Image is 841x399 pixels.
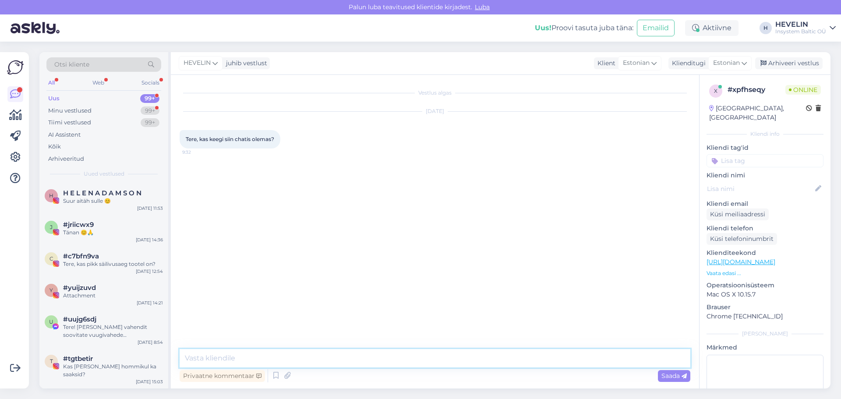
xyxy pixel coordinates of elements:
div: Web [91,77,106,88]
div: Attachment [63,292,163,300]
p: Mac OS X 10.15.7 [707,290,823,299]
span: #yuijzuvd [63,284,96,292]
div: Kõik [48,142,61,151]
div: 99+ [140,94,159,103]
div: 99+ [141,118,159,127]
div: Uus [48,94,60,103]
span: #uujg6sdj [63,315,96,323]
span: Tere, kas keegi siin chatis olemas? [186,136,274,142]
div: [DATE] 11:53 [137,205,163,212]
div: [DATE] 8:54 [138,339,163,346]
span: t [50,358,53,364]
button: Emailid [637,20,675,36]
span: j [50,224,53,230]
div: Privaatne kommentaar [180,370,265,382]
span: Estonian [623,58,650,68]
div: Küsi telefoninumbrit [707,233,777,245]
div: Aktiivne [685,20,739,36]
p: Kliendi telefon [707,224,823,233]
div: Küsi meiliaadressi [707,208,769,220]
div: [DATE] [180,107,690,115]
span: H [49,192,53,199]
span: 9:32 [182,149,215,155]
div: 99+ [141,106,159,115]
div: Arhiveeri vestlus [755,57,823,69]
div: [DATE] 14:21 [137,300,163,306]
div: [DATE] 14:36 [136,237,163,243]
p: Vaata edasi ... [707,269,823,277]
p: Chrome [TECHNICAL_ID] [707,312,823,321]
div: HEVELIN [775,21,826,28]
span: u [49,318,53,325]
p: Kliendi email [707,199,823,208]
img: Askly Logo [7,59,24,76]
div: Tiimi vestlused [48,118,91,127]
span: c [49,255,53,262]
div: All [46,77,57,88]
p: Märkmed [707,343,823,352]
p: Kliendi tag'id [707,143,823,152]
div: Suur aitäh sulle 😊 [63,197,163,205]
span: HEVELIN [184,58,211,68]
div: # xpfhseqy [728,85,785,95]
div: [PERSON_NAME] [707,330,823,338]
div: Vestlus algas [180,89,690,97]
span: Luba [472,3,492,11]
div: Insystem Baltic OÜ [775,28,826,35]
span: Estonian [713,58,740,68]
div: Minu vestlused [48,106,92,115]
div: [GEOGRAPHIC_DATA], [GEOGRAPHIC_DATA] [709,104,806,122]
div: [DATE] 12:54 [136,268,163,275]
div: Tere! [PERSON_NAME] vahendit soovitate vuugivahede puhastamiseks? [63,323,163,339]
div: Socials [140,77,161,88]
div: juhib vestlust [223,59,267,68]
span: Saada [661,372,687,380]
span: Otsi kliente [54,60,89,69]
p: Klienditeekond [707,248,823,258]
a: [URL][DOMAIN_NAME] [707,258,775,266]
span: H E L E N A D A M S O N [63,189,141,197]
span: y [49,287,53,293]
p: Operatsioonisüsteem [707,281,823,290]
span: #c7bfn9va [63,252,99,260]
span: x [714,88,717,94]
div: [DATE] 15:03 [136,378,163,385]
div: AI Assistent [48,131,81,139]
span: #tgtbetir [63,355,93,363]
div: Klient [594,59,615,68]
a: HEVELINInsystem Baltic OÜ [775,21,836,35]
div: Tere, kas pikk säilivusaeg tootel on? [63,260,163,268]
input: Lisa tag [707,154,823,167]
p: Kliendi nimi [707,171,823,180]
b: Uus! [535,24,551,32]
span: #jriicwx9 [63,221,94,229]
div: Kas [PERSON_NAME] hommikul ka saaksid? [63,363,163,378]
span: Uued vestlused [84,170,124,178]
div: Proovi tasuta juba täna: [535,23,633,33]
p: Brauser [707,303,823,312]
div: H [760,22,772,34]
div: Klienditugi [668,59,706,68]
div: Arhiveeritud [48,155,84,163]
div: Tänan 😊🙏 [63,229,163,237]
span: Online [785,85,821,95]
div: Kliendi info [707,130,823,138]
input: Lisa nimi [707,184,813,194]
